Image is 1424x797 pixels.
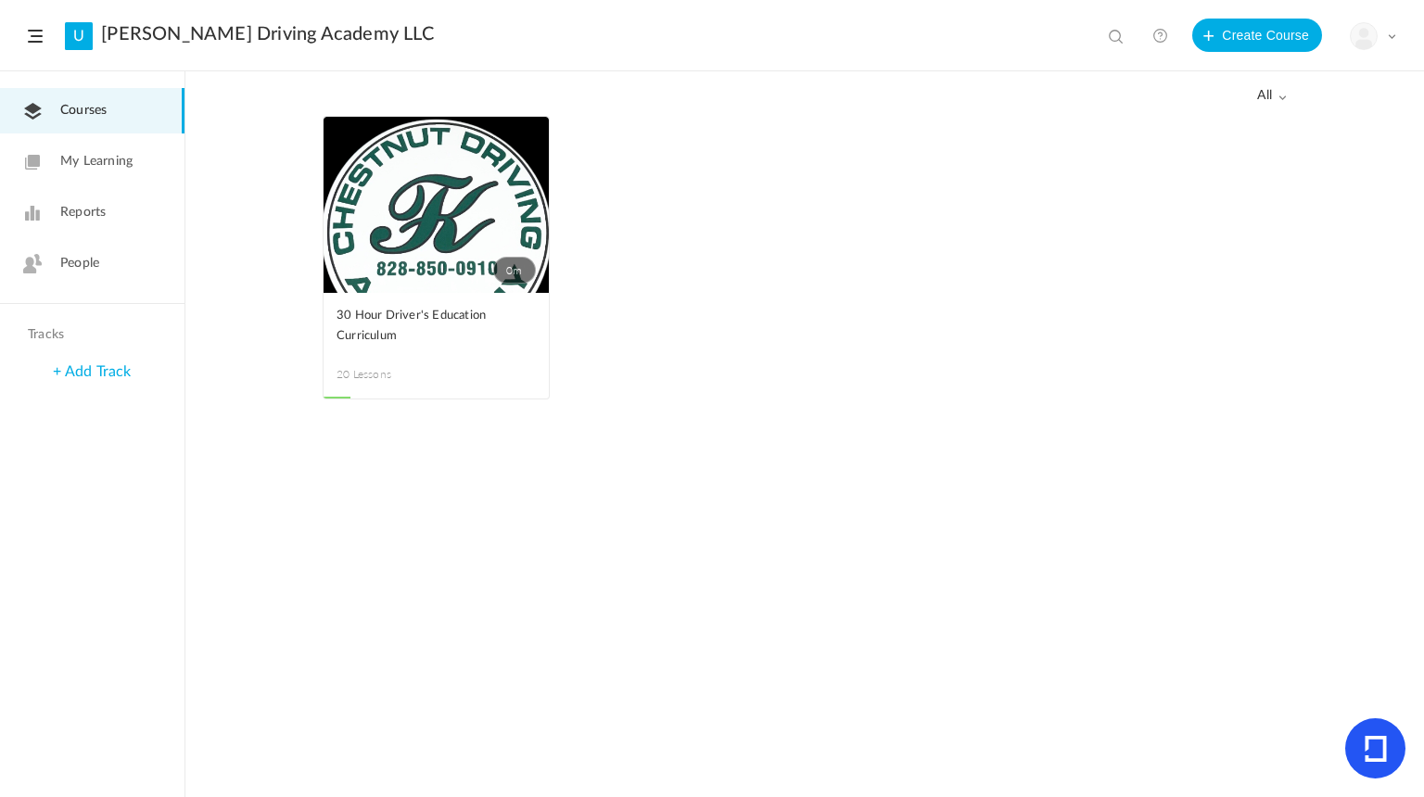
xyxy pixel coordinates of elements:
span: 0m [493,257,536,284]
span: all [1257,88,1287,104]
span: 30 Hour Driver's Education Curriculum [337,306,508,347]
a: + Add Track [53,364,131,379]
span: People [60,254,99,273]
a: 0m [324,117,549,293]
a: U [65,22,93,50]
img: user-image.png [1351,23,1377,49]
button: Create Course [1192,19,1322,52]
span: Courses [60,101,107,120]
a: [PERSON_NAME] Driving Academy LLC [101,23,434,45]
h4: Tracks [28,327,152,343]
span: My Learning [60,152,133,171]
a: 30 Hour Driver's Education Curriculum [337,306,536,348]
span: 20 Lessons [337,366,437,383]
span: Reports [60,203,106,222]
